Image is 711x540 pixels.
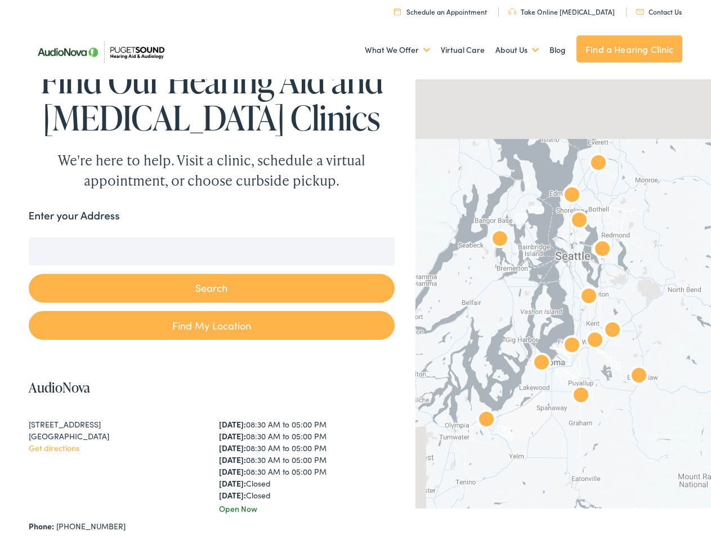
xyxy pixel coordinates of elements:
div: AudioNova [558,333,585,360]
a: Contact Us [636,7,682,16]
a: About Us [495,29,539,71]
div: Puget Sound Hearing Aid &#038; Audiology by AudioNova [585,151,612,178]
strong: [DATE]: [219,489,246,501]
a: Get directions [29,442,79,453]
img: utility icon [394,8,401,15]
img: utility icon [508,8,516,15]
div: [GEOGRAPHIC_DATA] [29,430,204,442]
label: Enter your Address [29,208,120,224]
a: Schedule an Appointment [394,7,487,16]
div: AudioNova [589,237,616,264]
strong: [DATE]: [219,418,246,430]
div: Open Now [219,503,395,515]
a: Find My Location [29,311,395,340]
strong: Phone: [29,520,54,532]
strong: [DATE]: [219,478,246,489]
h1: Find Our Hearing Aid and [MEDICAL_DATA] Clinics [29,62,395,136]
a: Blog [549,29,566,71]
a: Find a Hearing Clinic [576,35,682,62]
div: AudioNova [486,227,513,254]
strong: [DATE]: [219,466,246,477]
div: AudioNova [582,328,609,355]
img: utility icon [636,9,644,15]
div: AudioNova [566,208,593,235]
div: We're here to help. Visit a clinic, schedule a virtual appointment, or choose curbside pickup. [32,150,392,191]
strong: [DATE]: [219,430,246,442]
input: Enter your address or zip code [29,237,395,265]
div: AudioNova [567,383,594,410]
div: AudioNova [625,363,652,390]
div: AudioNova [575,284,602,311]
strong: [DATE]: [219,454,246,465]
a: [PHONE_NUMBER] [56,520,126,532]
a: Virtual Care [441,29,485,71]
a: What We Offer [365,29,430,71]
button: Search [29,274,395,303]
a: AudioNova [29,378,90,397]
div: AudioNova [528,350,555,377]
div: AudioNova [473,407,500,434]
div: [STREET_ADDRESS] [29,418,204,430]
a: Take Online [MEDICAL_DATA] [508,7,615,16]
div: 08:30 AM to 05:00 PM 08:30 AM to 05:00 PM 08:30 AM to 05:00 PM 08:30 AM to 05:00 PM 08:30 AM to 0... [219,418,395,501]
strong: [DATE]: [219,442,246,453]
div: AudioNova [558,183,585,210]
div: AudioNova [599,318,626,345]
